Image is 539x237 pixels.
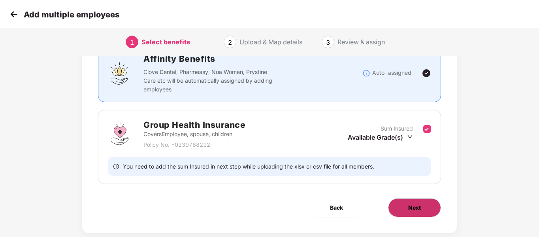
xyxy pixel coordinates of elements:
[143,52,362,65] h2: Affinity Benefits
[108,122,132,146] img: svg+xml;base64,PHN2ZyBpZD0iR3JvdXBfSGVhbHRoX0luc3VyYW5jZSIgZGF0YS1uYW1lPSJHcm91cCBIZWFsdGggSW5zdX...
[326,38,330,46] span: 3
[8,8,20,20] img: svg+xml;base64,PHN2ZyB4bWxucz0iaHR0cDovL3d3dy53My5vcmcvMjAwMC9zdmciIHdpZHRoPSIzMCIgaGVpZ2h0PSIzMC...
[407,134,413,140] span: down
[141,36,190,48] div: Select benefits
[381,124,413,133] p: Sum Insured
[108,61,132,85] img: svg+xml;base64,PHN2ZyBpZD0iQWZmaW5pdHlfQmVuZWZpdHMiIGRhdGEtbmFtZT0iQWZmaW5pdHkgQmVuZWZpdHMiIHhtbG...
[123,163,374,170] span: You need to add the sum Insured in next step while uploading the xlsx or csv file for all members.
[337,36,385,48] div: Review & assign
[408,203,421,212] span: Next
[310,198,363,217] button: Back
[228,38,232,46] span: 2
[143,118,245,131] h2: Group Health Insurance
[239,36,302,48] div: Upload & Map details
[130,38,134,46] span: 1
[113,163,119,170] span: info-circle
[348,133,413,142] div: Available Grade(s)
[143,130,245,138] p: Covers Employee, spouse, children
[330,203,343,212] span: Back
[362,69,370,77] img: svg+xml;base64,PHN2ZyBpZD0iSW5mb18tXzMyeDMyIiBkYXRhLW5hbWU9IkluZm8gLSAzMngzMiIgeG1sbnM9Imh0dHA6Ly...
[422,68,431,78] img: svg+xml;base64,PHN2ZyBpZD0iVGljay0yNHgyNCIgeG1sbnM9Imh0dHA6Ly93d3cudzMub3JnLzIwMDAvc3ZnIiB3aWR0aD...
[24,10,119,19] p: Add multiple employees
[143,140,245,149] p: Policy No. - 0239788212
[143,68,275,94] p: Clove Dental, Pharmeasy, Nua Women, Prystine Care etc will be automatically assigned by adding em...
[372,68,411,77] p: Auto-assigned
[388,198,441,217] button: Next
